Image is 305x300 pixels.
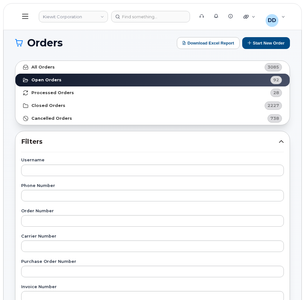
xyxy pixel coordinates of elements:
span: Filters [21,137,279,146]
label: Purchase Order Number [21,260,284,264]
label: Invoice Number [21,285,284,289]
label: Username [21,158,284,162]
span: 28 [273,90,279,96]
label: Phone Number [21,184,284,188]
label: Order Number [21,209,284,213]
strong: All Orders [31,65,55,70]
strong: Processed Orders [31,90,74,95]
button: Start New Order [242,37,290,49]
strong: Open Orders [31,77,62,83]
label: Carrier Number [21,234,284,239]
button: Download Excel Report [177,37,240,49]
a: Open Orders92 [15,74,290,86]
strong: Closed Orders [31,103,65,108]
span: 92 [273,77,279,83]
a: Cancelled Orders738 [15,112,290,125]
a: Closed Orders2227 [15,99,290,112]
span: Orders [27,38,63,48]
span: 738 [270,115,279,121]
span: 2227 [268,102,279,109]
a: All Orders3085 [15,61,290,74]
span: 3085 [268,64,279,70]
iframe: Messenger Launcher [277,272,300,295]
a: Processed Orders28 [15,86,290,99]
strong: Cancelled Orders [31,116,72,121]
